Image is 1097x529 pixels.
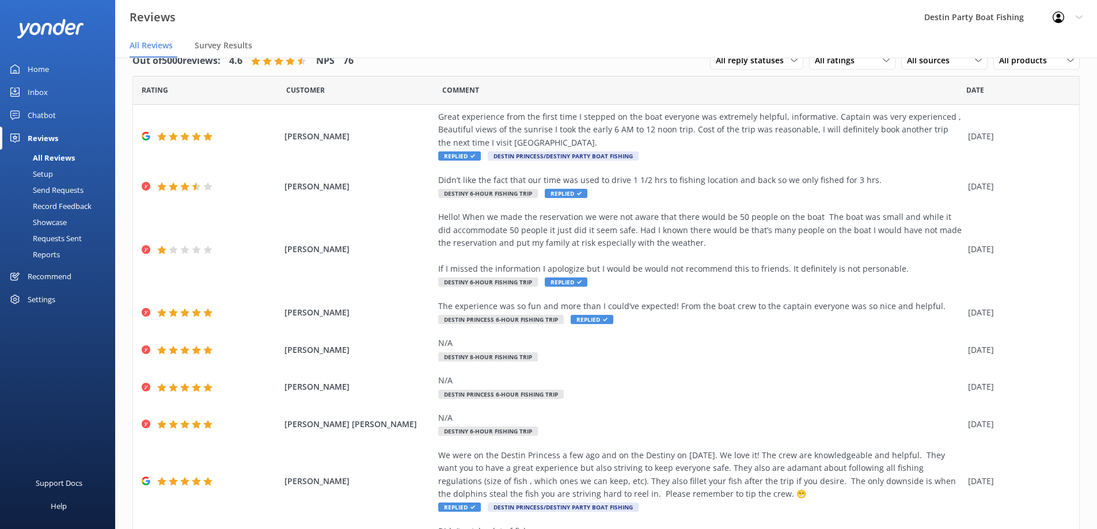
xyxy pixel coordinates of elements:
span: Destin Princess/Destiny Party Boat Fishing [488,151,639,161]
div: [DATE] [968,180,1065,193]
h4: NPS [316,54,335,68]
div: The experience was so fun and more than I could’ve expected! From the boat crew to the captain ev... [438,300,962,313]
div: N/A [438,337,962,349]
a: Requests Sent [7,230,115,246]
span: All reply statuses [716,54,791,67]
span: Date [966,85,984,96]
h4: Out of 5000 reviews: [132,54,221,68]
span: All Reviews [130,40,173,51]
span: Question [442,85,479,96]
div: Didn’t like the fact that our time was used to drive 1 1/2 hrs to fishing location and back so we... [438,174,962,187]
span: Replied [571,315,613,324]
span: Survey Results [195,40,252,51]
div: Help [51,494,67,517]
span: All products [999,54,1054,67]
span: All ratings [815,54,861,67]
span: All sources [907,54,956,67]
span: Destiny 6-Hour Fishing Trip [438,277,538,287]
span: [PERSON_NAME] [284,180,433,193]
div: [DATE] [968,243,1065,256]
span: Destin Princess 6-Hour Fishing Trip [438,390,564,399]
div: Record Feedback [7,198,92,214]
span: Destiny 6-Hour Fishing Trip [438,189,538,198]
span: Replied [545,189,587,198]
span: Destin Princess/Destiny Party Boat Fishing [488,503,639,512]
a: Setup [7,166,115,182]
div: N/A [438,412,962,424]
div: Send Requests [7,182,83,198]
div: Great experience from the first time I stepped on the boat everyone was extremely helpful, inform... [438,111,962,149]
div: [DATE] [968,380,1065,393]
div: Showcase [7,214,67,230]
h4: 4.6 [229,54,242,68]
div: Recommend [28,265,71,288]
span: Replied [438,503,481,512]
div: [DATE] [968,306,1065,319]
h4: 76 [343,54,354,68]
span: Destin Princess 6-Hour Fishing Trip [438,315,564,324]
div: [DATE] [968,130,1065,143]
span: [PERSON_NAME] [284,306,433,319]
div: Hello! When we made the reservation we were not aware that there would be 50 people on the boat T... [438,211,962,275]
div: Inbox [28,81,48,104]
div: Support Docs [36,471,82,494]
div: Reviews [28,127,58,150]
div: Chatbot [28,104,56,127]
div: N/A [438,374,962,387]
img: yonder-white-logo.png [17,19,83,38]
span: [PERSON_NAME] [284,475,433,488]
div: Requests Sent [7,230,82,246]
div: [DATE] [968,344,1065,356]
a: Record Feedback [7,198,115,214]
span: [PERSON_NAME] [284,130,433,143]
a: Reports [7,246,115,262]
span: Replied [545,277,587,287]
a: Showcase [7,214,115,230]
span: [PERSON_NAME] [284,380,433,393]
div: Setup [7,166,53,182]
span: Date [286,85,325,96]
div: [DATE] [968,418,1065,431]
a: Send Requests [7,182,115,198]
div: All Reviews [7,150,75,166]
span: [PERSON_NAME] [PERSON_NAME] [284,418,433,431]
div: Reports [7,246,60,262]
div: [DATE] [968,475,1065,488]
span: Destiny 8-Hour Fishing Trip [438,352,538,361]
span: Date [142,85,168,96]
div: Home [28,58,49,81]
h3: Reviews [130,8,176,26]
div: Settings [28,288,55,311]
div: We were on the Destin Princess a few ago and on the Destiny on [DATE]. We love it! The crew are k... [438,449,962,501]
span: [PERSON_NAME] [284,243,433,256]
span: [PERSON_NAME] [284,344,433,356]
span: Destiny 6-Hour Fishing Trip [438,427,538,436]
a: All Reviews [7,150,115,166]
span: Replied [438,151,481,161]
